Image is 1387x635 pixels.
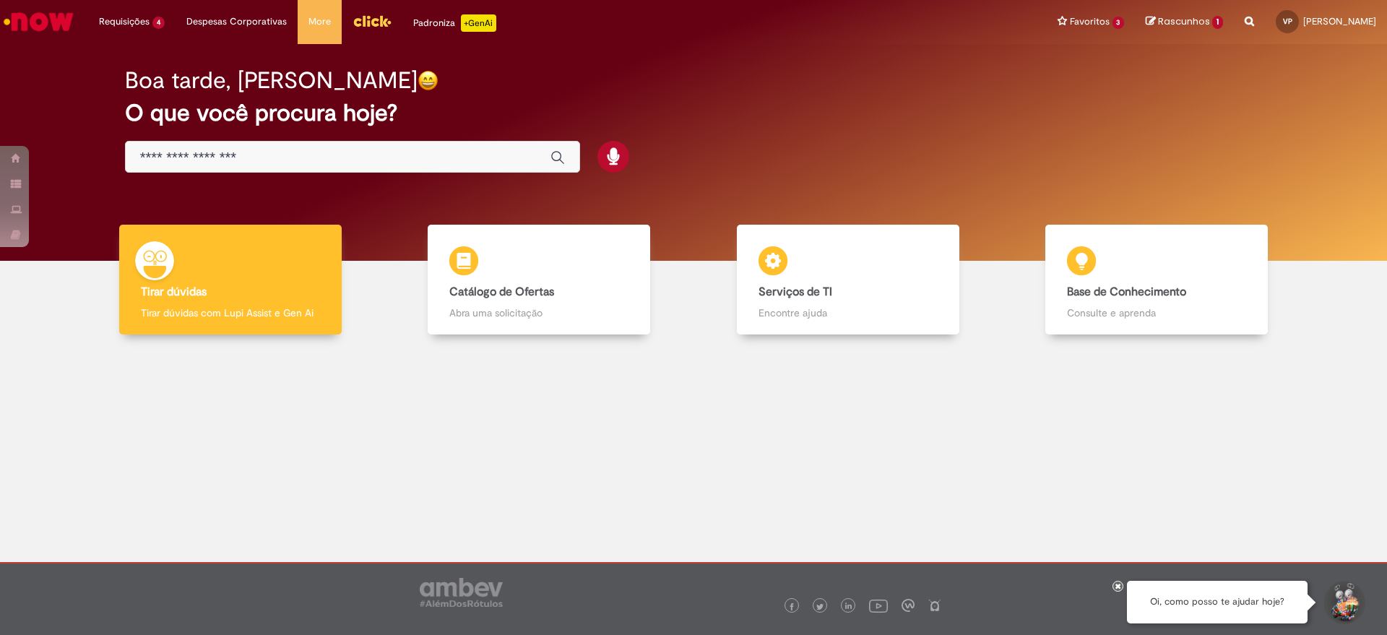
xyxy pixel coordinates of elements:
p: Consulte e aprenda [1067,306,1246,320]
h2: Boa tarde, [PERSON_NAME] [125,68,418,93]
div: Oi, como posso te ajudar hoje? [1127,581,1308,623]
span: Requisições [99,14,150,29]
img: logo_footer_workplace.png [902,599,915,612]
p: Encontre ajuda [759,306,938,320]
a: Base de Conhecimento Consulte e aprenda [1003,225,1312,335]
a: Rascunhos [1146,15,1223,29]
a: Serviços de TI Encontre ajuda [693,225,1003,335]
img: logo_footer_twitter.png [816,603,824,610]
a: Tirar dúvidas Tirar dúvidas com Lupi Assist e Gen Ai [76,225,385,335]
img: logo_footer_naosei.png [928,599,941,612]
span: VP [1283,17,1292,26]
p: Abra uma solicitação [449,306,628,320]
img: happy-face.png [418,70,438,91]
span: Favoritos [1070,14,1110,29]
p: Tirar dúvidas com Lupi Assist e Gen Ai [141,306,320,320]
span: 3 [1112,17,1125,29]
span: 1 [1212,16,1223,29]
button: Iniciar Conversa de Suporte [1322,581,1365,624]
img: logo_footer_facebook.png [788,603,795,610]
span: More [308,14,331,29]
h2: O que você procura hoje? [125,100,1263,126]
span: 4 [152,17,165,29]
img: logo_footer_youtube.png [869,596,888,615]
img: logo_footer_ambev_rotulo_gray.png [420,578,503,607]
img: ServiceNow [1,7,76,36]
div: Padroniza [413,14,496,32]
b: Base de Conhecimento [1067,285,1186,299]
img: logo_footer_linkedin.png [845,602,852,611]
span: [PERSON_NAME] [1303,15,1376,27]
img: click_logo_yellow_360x200.png [353,10,392,32]
p: +GenAi [461,14,496,32]
span: Rascunhos [1158,14,1210,28]
b: Catálogo de Ofertas [449,285,554,299]
b: Tirar dúvidas [141,285,207,299]
span: Despesas Corporativas [186,14,287,29]
a: Catálogo de Ofertas Abra uma solicitação [385,225,694,335]
b: Serviços de TI [759,285,832,299]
